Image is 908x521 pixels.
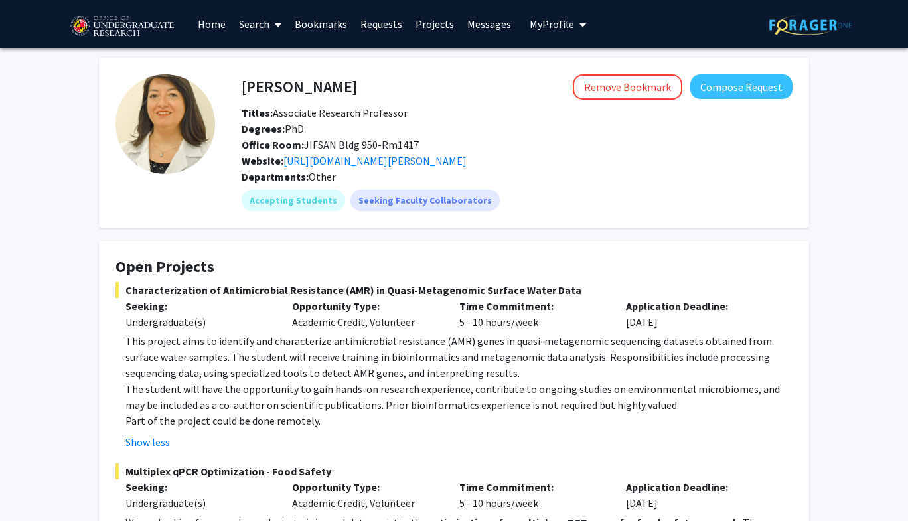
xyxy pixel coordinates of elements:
[449,298,616,330] div: 5 - 10 hours/week
[690,74,793,99] button: Compose Request to Magaly Toro
[282,479,449,511] div: Academic Credit, Volunteer
[769,15,852,35] img: ForagerOne Logo
[242,138,419,151] span: JIFSAN Bldg 950-Rm1417
[125,298,272,314] p: Seeking:
[242,74,357,99] h4: [PERSON_NAME]
[461,1,518,47] a: Messages
[242,122,285,135] b: Degrees:
[10,461,56,511] iframe: Chat
[354,1,409,47] a: Requests
[125,381,793,413] p: The student will have the opportunity to gain hands-on research experience, contribute to ongoing...
[573,74,682,100] button: Remove Bookmark
[459,298,606,314] p: Time Commitment:
[616,298,783,330] div: [DATE]
[242,122,304,135] span: PhD
[125,413,793,429] p: Part of the project could be done remotely.
[115,463,793,479] span: Multiplex qPCR Optimization - Food Safety
[242,106,408,119] span: Associate Research Professor
[242,106,273,119] b: Titles:
[626,479,773,495] p: Application Deadline:
[242,190,345,211] mat-chip: Accepting Students
[115,258,793,277] h4: Open Projects
[616,479,783,511] div: [DATE]
[242,138,304,151] b: Office Room:
[530,17,574,31] span: My Profile
[115,74,215,174] img: Profile Picture
[125,495,272,511] div: Undergraduate(s)
[125,333,793,381] p: This project aims to identify and characterize antimicrobial resistance (AMR) genes in quasi-meta...
[242,154,283,167] b: Website:
[282,298,449,330] div: Academic Credit, Volunteer
[626,298,773,314] p: Application Deadline:
[125,434,170,450] button: Show less
[350,190,500,211] mat-chip: Seeking Faculty Collaborators
[292,479,439,495] p: Opportunity Type:
[115,282,793,298] span: Characterization of Antimicrobial Resistance (AMR) in Quasi-Metagenomic Surface Water Data
[242,170,309,183] b: Departments:
[449,479,616,511] div: 5 - 10 hours/week
[125,314,272,330] div: Undergraduate(s)
[283,154,467,167] a: Opens in a new tab
[309,170,336,183] span: Other
[66,10,178,43] img: University of Maryland Logo
[409,1,461,47] a: Projects
[125,479,272,495] p: Seeking:
[232,1,288,47] a: Search
[288,1,354,47] a: Bookmarks
[191,1,232,47] a: Home
[292,298,439,314] p: Opportunity Type:
[459,479,606,495] p: Time Commitment:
